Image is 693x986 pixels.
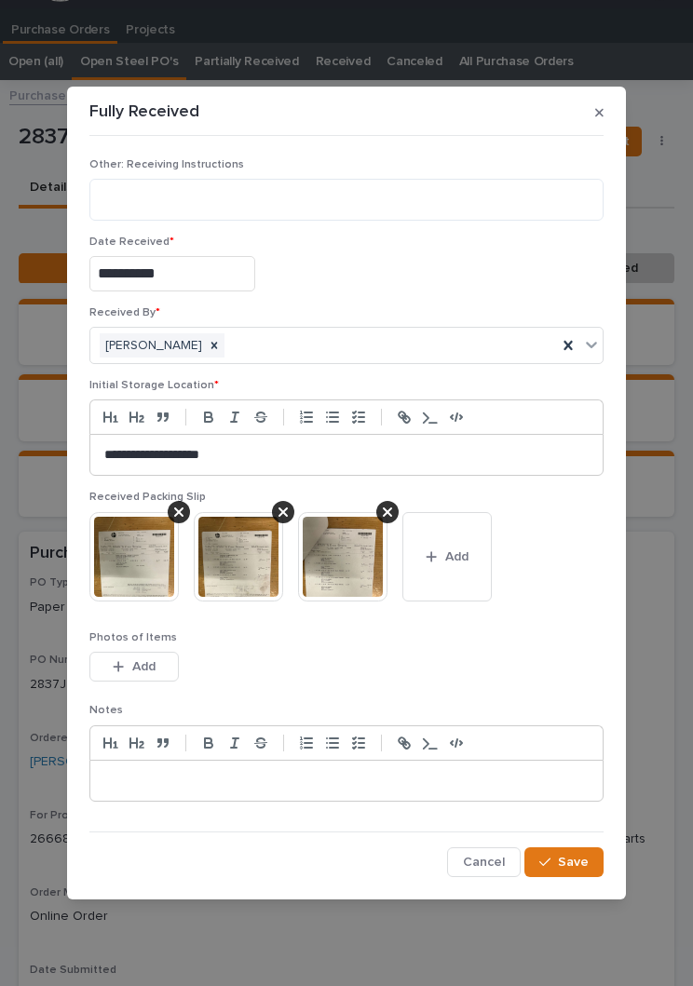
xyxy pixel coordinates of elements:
div: [PERSON_NAME] [100,333,204,358]
p: Fully Received [89,102,199,123]
span: Cancel [463,856,505,869]
span: Received Packing Slip [89,492,206,503]
span: Received By [89,307,160,318]
button: Add [402,512,492,601]
span: Initial Storage Location [89,380,219,391]
span: Add [132,660,156,673]
span: Add [445,550,469,563]
span: Date Received [89,236,174,248]
span: Notes [89,705,123,716]
span: Other: Receiving Instructions [89,159,244,170]
span: Save [558,856,589,869]
button: Cancel [447,847,521,877]
button: Save [524,847,604,877]
span: Photos of Items [89,632,177,643]
button: Add [89,652,179,682]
